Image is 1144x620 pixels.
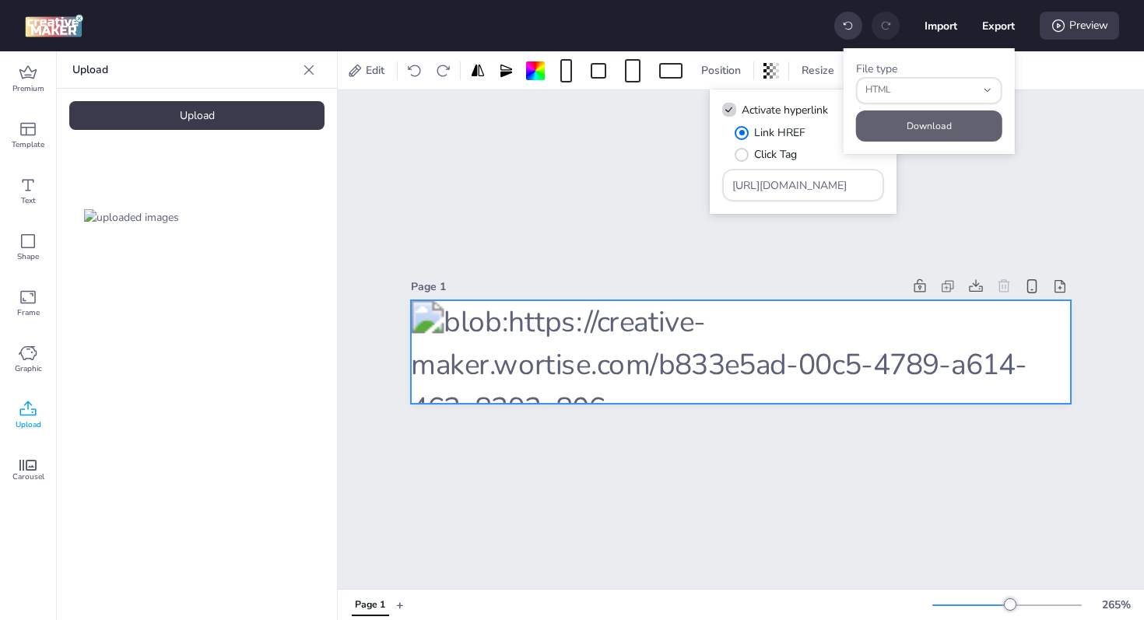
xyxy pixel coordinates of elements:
[84,209,179,226] img: uploaded images
[411,278,903,295] div: Page 1
[12,138,44,151] span: Template
[856,110,1002,142] button: Download
[754,124,805,141] span: Link HREF
[17,250,39,263] span: Shape
[732,177,875,194] input: Type URL
[856,61,897,76] label: File type
[698,62,744,79] span: Position
[363,62,388,79] span: Edit
[856,77,1002,104] button: fileType
[355,598,385,612] div: Page 1
[1040,12,1119,40] div: Preview
[396,591,404,618] button: +
[72,51,297,89] p: Upload
[742,102,828,118] span: Activate hyperlink
[798,62,837,79] span: Resize
[1097,597,1135,613] div: 265 %
[344,591,396,618] div: Tabs
[12,82,44,95] span: Premium
[865,83,976,97] span: HTML
[754,146,797,163] span: Click Tag
[925,9,957,42] button: Import
[21,194,36,207] span: Text
[16,419,41,431] span: Upload
[12,471,44,483] span: Carousel
[982,9,1015,42] button: Export
[15,363,42,375] span: Graphic
[17,306,40,319] span: Frame
[25,14,83,37] img: logo Creative Maker
[69,101,325,130] div: Upload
